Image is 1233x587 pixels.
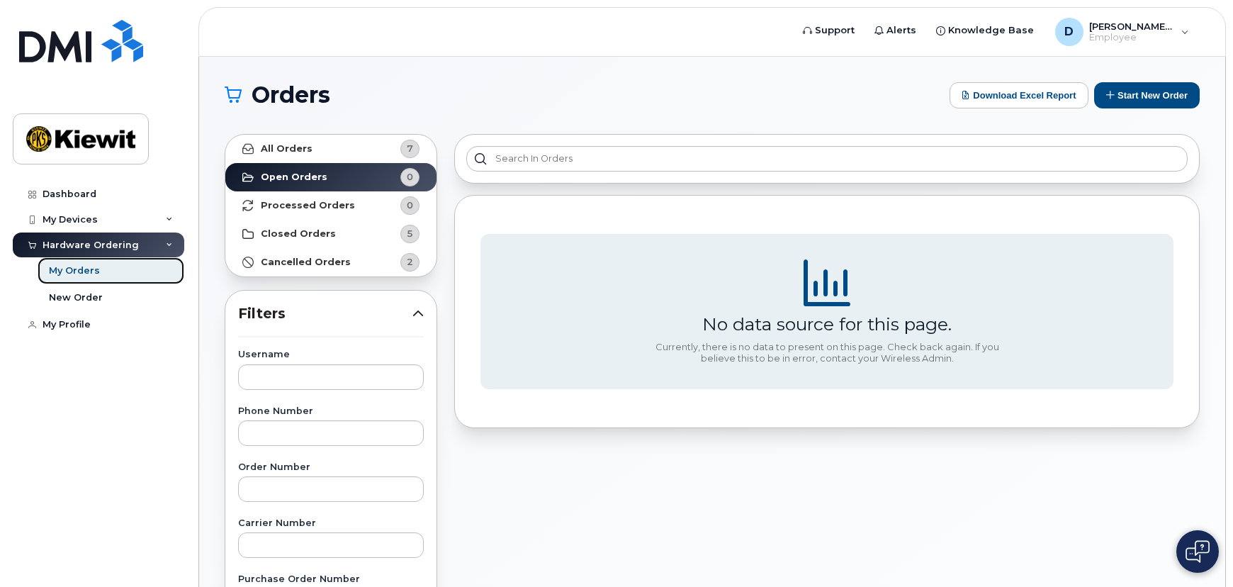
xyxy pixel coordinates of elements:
button: Download Excel Report [950,82,1088,108]
img: Open chat [1186,540,1210,563]
span: 0 [407,199,413,212]
strong: Closed Orders [261,228,336,240]
strong: All Orders [261,143,313,155]
span: 0 [407,170,413,184]
a: Open Orders0 [225,163,437,191]
a: Cancelled Orders2 [225,248,437,276]
label: Username [238,350,424,359]
div: Currently, there is no data to present on this page. Check back again. If you believe this to be ... [650,342,1004,364]
span: 2 [407,255,413,269]
label: Order Number [238,463,424,472]
span: 5 [407,227,413,240]
a: All Orders7 [225,135,437,163]
a: Processed Orders0 [225,191,437,220]
strong: Processed Orders [261,200,355,211]
span: Filters [238,303,412,324]
button: Start New Order [1094,82,1200,108]
label: Carrier Number [238,519,424,528]
input: Search in orders [466,146,1188,172]
span: 7 [407,142,413,155]
a: Closed Orders5 [225,220,437,248]
span: Orders [252,84,330,106]
label: Phone Number [238,407,424,416]
strong: Cancelled Orders [261,257,351,268]
strong: Open Orders [261,172,327,183]
div: No data source for this page. [702,313,952,335]
label: Purchase Order Number [238,575,424,584]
